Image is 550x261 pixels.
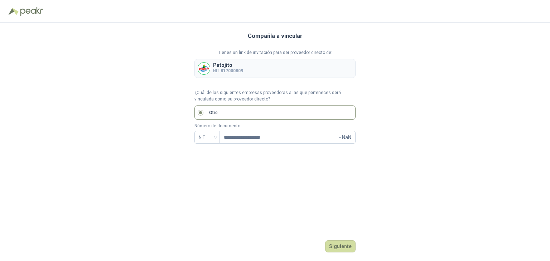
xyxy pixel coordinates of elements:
[194,123,356,129] p: Número de documento
[339,131,351,143] span: - NaN
[213,63,243,68] p: Patojito
[199,132,216,143] span: NIT
[194,89,356,103] p: ¿Cuál de las siguientes empresas proveedoras a las que perteneces será vinculada como su proveedo...
[198,63,210,74] img: Company Logo
[325,240,356,252] button: Siguiente
[194,49,356,56] p: Tienes un link de invitación para ser proveedor directo de:
[221,68,243,73] b: 817000809
[248,31,303,41] h3: Compañía a vincular
[213,68,243,74] p: NIT
[20,7,43,16] img: Peakr
[209,109,218,116] p: Otro
[9,8,19,15] img: Logo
